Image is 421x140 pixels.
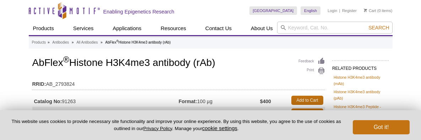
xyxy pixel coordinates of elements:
li: » [48,40,50,44]
h2: Enabling Epigenetics Research [103,9,174,15]
a: Products [29,22,58,35]
a: [GEOGRAPHIC_DATA] [249,6,297,15]
a: Cart [364,8,376,13]
a: Resources [156,22,190,35]
a: Feedback [298,57,325,65]
sup: ® [63,55,69,64]
input: Keyword, Cat. No. [277,22,393,34]
a: Privacy Policy [143,126,172,131]
img: Your Cart [364,9,367,12]
a: Histone H3K4me3 antibody (pAb) [334,89,388,101]
td: 91264 [32,107,179,119]
a: Print [298,67,325,75]
button: Got it! [353,120,410,134]
button: Search [366,24,391,31]
p: This website uses cookies to provide necessary site functionality and improve your online experie... [11,118,341,132]
strong: RRID: [32,81,46,87]
h2: RELATED PRODUCTS [332,60,389,73]
h1: AbFlex Histone H3K4me3 antibody (rAb) [32,57,325,69]
a: All Antibodies [76,39,98,46]
strong: Format: [179,98,197,105]
a: Antibodies [52,39,69,46]
td: 91263 [32,94,179,107]
a: Histone H3K4me3 Peptide - biotinylated [334,103,388,116]
td: 100 µg [179,94,260,107]
a: Contact Us [201,22,236,35]
li: » [101,40,103,44]
a: About Us [247,22,277,35]
td: 10 µg [179,107,260,119]
a: Login [328,8,337,13]
td: AB_2793824 [32,77,325,88]
a: Applications [108,22,146,35]
li: (0 items) [364,6,393,15]
a: Histone H3K4me3 antibody (mAb) [334,74,388,87]
a: English [301,6,320,15]
li: | [339,6,340,15]
li: » [72,40,74,44]
a: Services [69,22,98,35]
li: AbFlex Histone H3K4me3 antibody (rAb) [105,40,171,44]
span: Search [368,25,389,30]
a: Add to Cart [291,108,323,118]
strong: Catalog No: [34,98,62,105]
a: Products [32,39,46,46]
sup: ® [116,39,118,43]
strong: $400 [260,98,271,105]
a: Add to Cart [291,96,323,105]
button: cookie settings [202,125,237,131]
a: Register [342,8,357,13]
